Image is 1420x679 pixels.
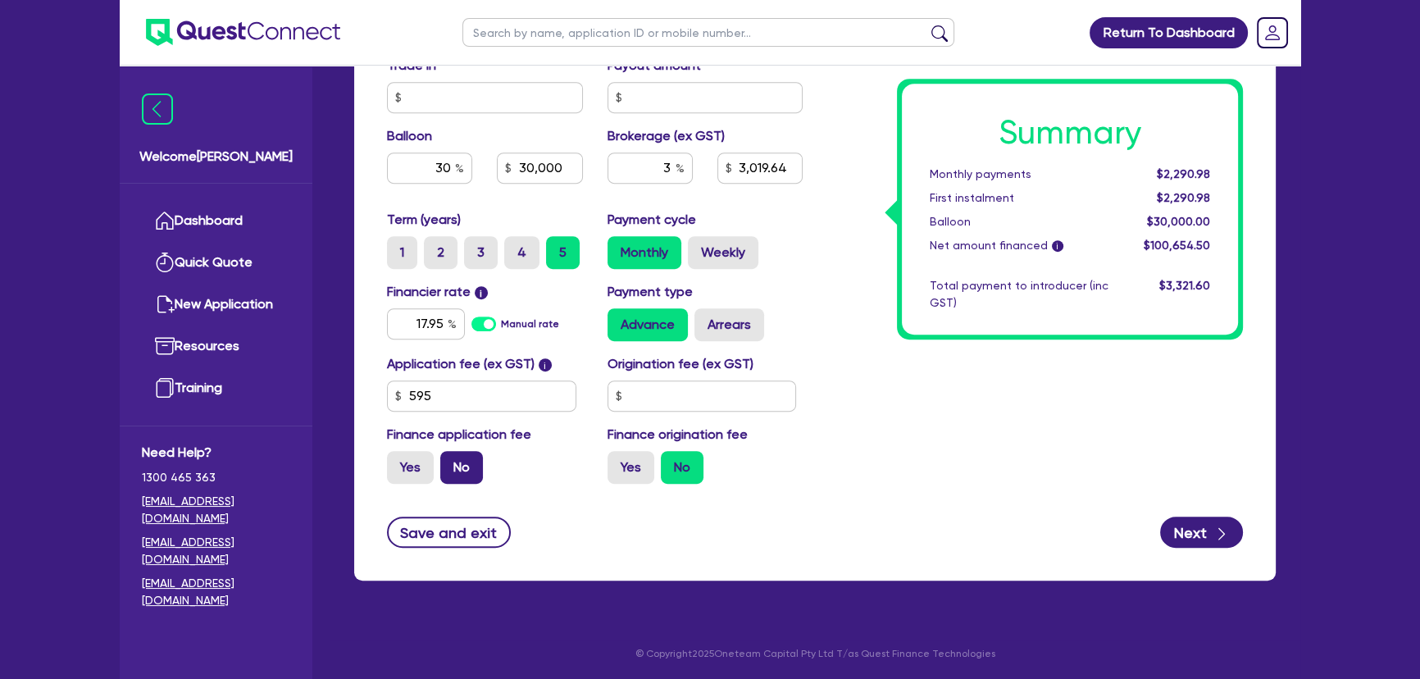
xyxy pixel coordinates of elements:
[387,451,434,484] label: Yes
[462,18,954,47] input: Search by name, application ID or mobile number...
[608,236,681,269] label: Monthly
[930,113,1210,153] h1: Summary
[146,19,340,46] img: quest-connect-logo-blue
[142,284,290,326] a: New Application
[1251,11,1294,54] a: Dropdown toggle
[1160,517,1243,548] button: Next
[917,277,1121,312] div: Total payment to introducer (inc GST)
[387,126,432,146] label: Balloon
[142,575,290,609] a: [EMAIL_ADDRESS][DOMAIN_NAME]
[387,210,461,230] label: Term (years)
[142,242,290,284] a: Quick Quote
[142,200,290,242] a: Dashboard
[387,517,511,548] button: Save and exit
[142,367,290,409] a: Training
[387,236,417,269] label: 1
[343,646,1287,661] p: © Copyright 2025 Oneteam Capital Pty Ltd T/as Quest Finance Technologies
[608,425,748,444] label: Finance origination fee
[501,317,559,331] label: Manual rate
[546,236,580,269] label: 5
[424,236,457,269] label: 2
[608,282,693,302] label: Payment type
[155,294,175,314] img: new-application
[387,282,488,302] label: Financier rate
[464,236,498,269] label: 3
[1159,279,1210,292] span: $3,321.60
[608,354,753,374] label: Origination fee (ex GST)
[440,451,483,484] label: No
[142,443,290,463] span: Need Help?
[917,189,1121,207] div: First instalment
[155,253,175,272] img: quick-quote
[504,236,539,269] label: 4
[139,147,293,166] span: Welcome [PERSON_NAME]
[1090,17,1248,48] a: Return To Dashboard
[475,286,488,299] span: i
[142,93,173,125] img: icon-menu-close
[608,451,654,484] label: Yes
[1157,191,1210,204] span: $2,290.98
[387,425,531,444] label: Finance application fee
[1147,215,1210,228] span: $30,000.00
[142,469,290,486] span: 1300 465 363
[661,451,703,484] label: No
[387,354,535,374] label: Application fee (ex GST)
[155,378,175,398] img: training
[917,237,1121,254] div: Net amount financed
[142,493,290,527] a: [EMAIL_ADDRESS][DOMAIN_NAME]
[539,358,552,371] span: i
[1157,167,1210,180] span: $2,290.98
[917,166,1121,183] div: Monthly payments
[917,213,1121,230] div: Balloon
[142,326,290,367] a: Resources
[1052,241,1063,253] span: i
[694,308,764,341] label: Arrears
[688,236,758,269] label: Weekly
[608,210,696,230] label: Payment cycle
[155,336,175,356] img: resources
[142,534,290,568] a: [EMAIL_ADDRESS][DOMAIN_NAME]
[608,308,688,341] label: Advance
[608,126,725,146] label: Brokerage (ex GST)
[1144,239,1210,252] span: $100,654.50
